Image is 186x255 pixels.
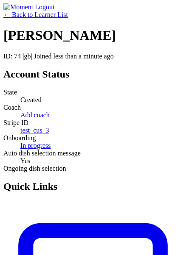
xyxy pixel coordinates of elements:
[35,3,54,11] a: Logout
[20,157,30,164] span: Yes
[3,165,183,172] dt: Ongoing dish selection
[3,11,68,18] a: ← Back to Learner List
[3,89,183,96] dt: State
[3,104,183,111] dt: Coach
[3,150,183,157] dt: Auto dish selection message
[20,142,51,149] a: In progress
[24,53,31,60] span: gb
[3,28,183,43] h1: [PERSON_NAME]
[3,69,183,80] h2: Account Status
[3,53,183,60] p: ID: 74 | | Joined less than a minute ago
[20,96,42,103] span: Created
[20,127,49,134] a: test_cus_3
[3,181,183,192] h2: Quick Links
[3,119,183,127] dt: Stripe ID
[20,111,50,119] a: Add coach
[3,134,183,142] dt: Onboarding
[3,3,33,11] img: Moment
